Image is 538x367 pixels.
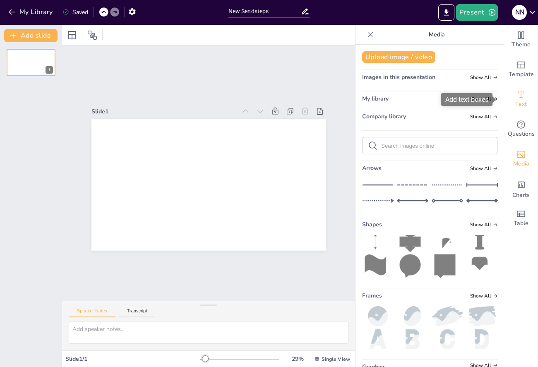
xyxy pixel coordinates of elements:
[362,73,435,81] span: Images in this presentation
[515,100,527,109] span: Text
[441,93,492,106] div: Add text boxes
[46,66,53,74] div: 1
[509,70,534,79] span: Template
[512,4,527,21] button: N N
[119,308,156,317] button: Transcript
[504,84,538,114] div: Add text boxes
[470,166,498,171] span: Show all
[432,306,463,326] img: paint2.png
[470,114,498,120] span: Show all
[65,29,79,42] div: Layout
[513,159,529,168] span: Media
[322,356,350,362] span: Single View
[6,5,56,19] button: My Library
[504,204,538,233] div: Add a table
[504,55,538,84] div: Add ready made slides
[504,144,538,174] div: Add images, graphics, shapes or video
[504,114,538,144] div: Get real-time input from your audience
[91,108,236,115] div: Slide 1
[466,329,498,349] img: d.png
[65,355,200,363] div: Slide 1 / 1
[362,164,382,172] span: Arrows
[377,25,496,45] p: Media
[362,221,382,228] span: Shapes
[362,95,389,103] span: My library
[438,4,454,21] button: Export to PowerPoint
[7,49,55,76] div: 1
[362,113,406,120] span: Company library
[87,30,97,40] span: Position
[69,308,115,317] button: Speaker Notes
[362,329,394,349] img: a.png
[512,191,530,200] span: Charts
[512,5,527,20] div: N N
[466,306,498,326] img: paint.png
[512,40,531,49] span: Theme
[470,222,498,228] span: Show all
[397,329,428,349] img: b.png
[470,293,498,299] span: Show all
[228,5,301,17] input: Insert title
[288,355,307,363] div: 29 %
[381,143,492,149] input: Search images online
[362,306,394,326] img: ball.png
[514,219,528,228] span: Table
[504,174,538,204] div: Add charts and graphs
[362,292,382,300] span: Frames
[470,74,498,80] span: Show all
[362,51,435,63] button: Upload image / video
[508,130,535,139] span: Questions
[504,25,538,55] div: Change the overall theme
[432,329,463,349] img: c.png
[4,29,58,42] button: Add slide
[456,4,497,21] button: Present
[397,306,428,326] img: oval.png
[62,8,88,16] div: Saved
